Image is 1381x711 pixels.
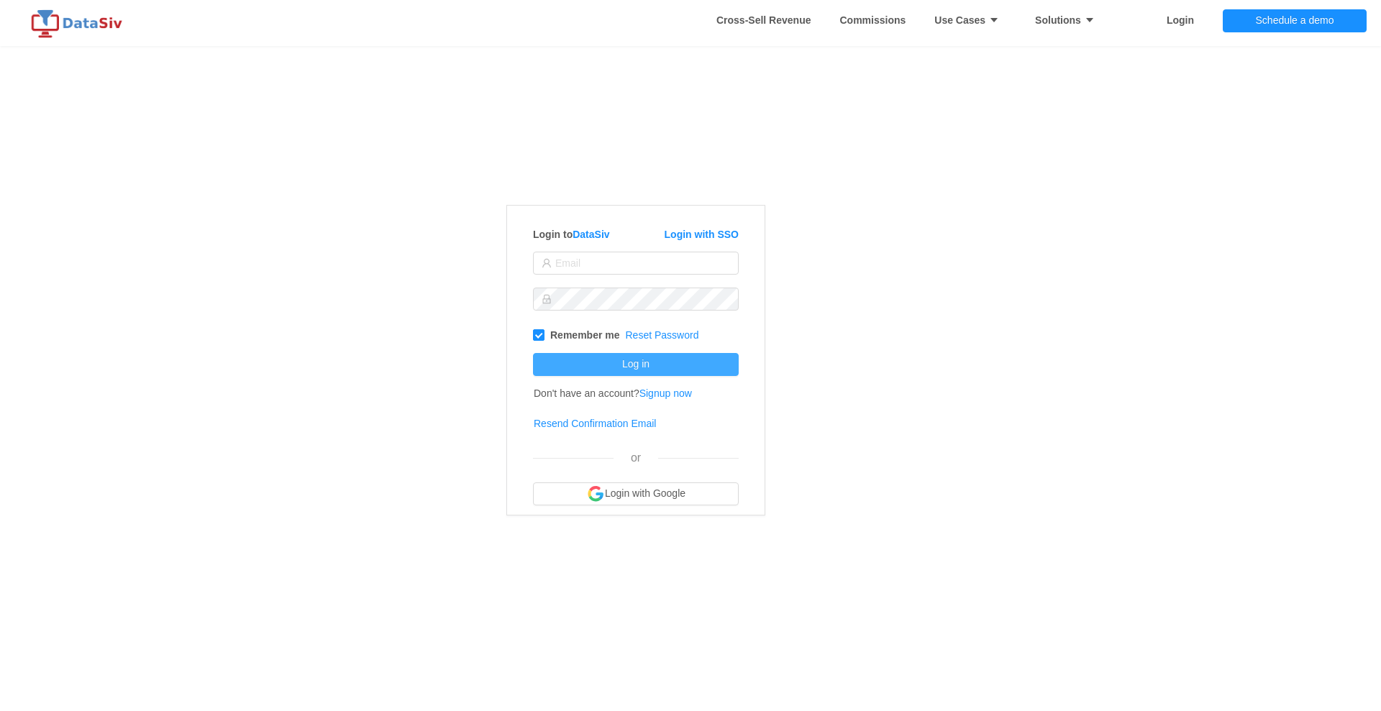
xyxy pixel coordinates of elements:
strong: Remember me [550,329,620,341]
button: Schedule a demo [1223,9,1367,32]
a: Login with SSO [665,229,739,240]
i: icon: caret-down [1081,15,1095,25]
i: icon: lock [542,294,552,304]
strong: Solutions [1035,14,1102,26]
i: icon: user [542,258,552,268]
button: Log in [533,353,739,376]
a: Resend Confirmation Email [534,418,656,429]
a: Signup now [639,387,692,399]
button: Login with Google [533,482,739,505]
a: DataSiv [573,229,609,240]
strong: Login to [533,229,610,240]
td: Don't have an account? [533,378,693,408]
strong: Use Cases [934,14,1006,26]
span: or [631,451,641,464]
img: logo [29,9,129,38]
input: Email [533,252,739,275]
a: Reset Password [626,329,699,341]
i: icon: caret-down [985,15,999,25]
